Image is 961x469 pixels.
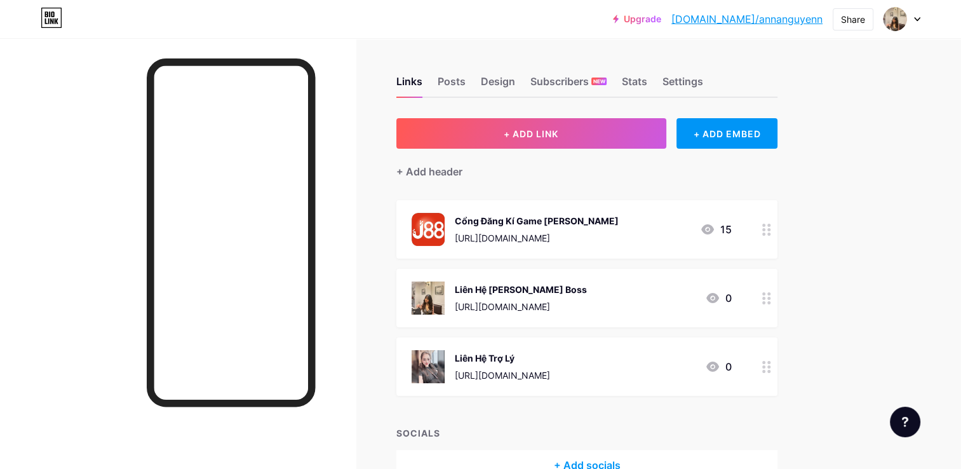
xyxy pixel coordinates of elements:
div: 0 [705,359,732,374]
div: [URL][DOMAIN_NAME] [455,300,587,313]
div: Cổng Đăng Kí Game [PERSON_NAME] [455,214,619,228]
img: Liên Hệ Trợ Lý [412,350,445,383]
div: SOCIALS [396,426,777,440]
div: Subscribers [530,74,607,97]
div: [URL][DOMAIN_NAME] [455,231,619,245]
span: NEW [593,78,605,85]
button: + ADD LINK [396,118,666,149]
div: 15 [700,222,732,237]
a: Upgrade [613,14,661,24]
div: Liên Hệ [PERSON_NAME] Boss [455,283,587,296]
div: Stats [622,74,647,97]
div: Liên Hệ Trợ Lý [455,351,550,365]
div: Posts [438,74,466,97]
div: 0 [705,290,732,306]
a: [DOMAIN_NAME]/annanguyenn [671,11,823,27]
div: [URL][DOMAIN_NAME] [455,369,550,382]
div: Links [396,74,422,97]
div: Share [841,13,865,26]
div: + ADD EMBED [676,118,777,149]
span: + ADD LINK [504,128,558,139]
img: Liên Hệ Trực Tiếp Cho Boss [412,282,445,315]
div: Design [481,74,515,97]
div: + Add header [396,164,462,179]
img: doanminhtan [883,7,907,31]
img: Cổng Đăng Kí Game Xanh Chín [412,213,445,246]
div: Settings [662,74,703,97]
